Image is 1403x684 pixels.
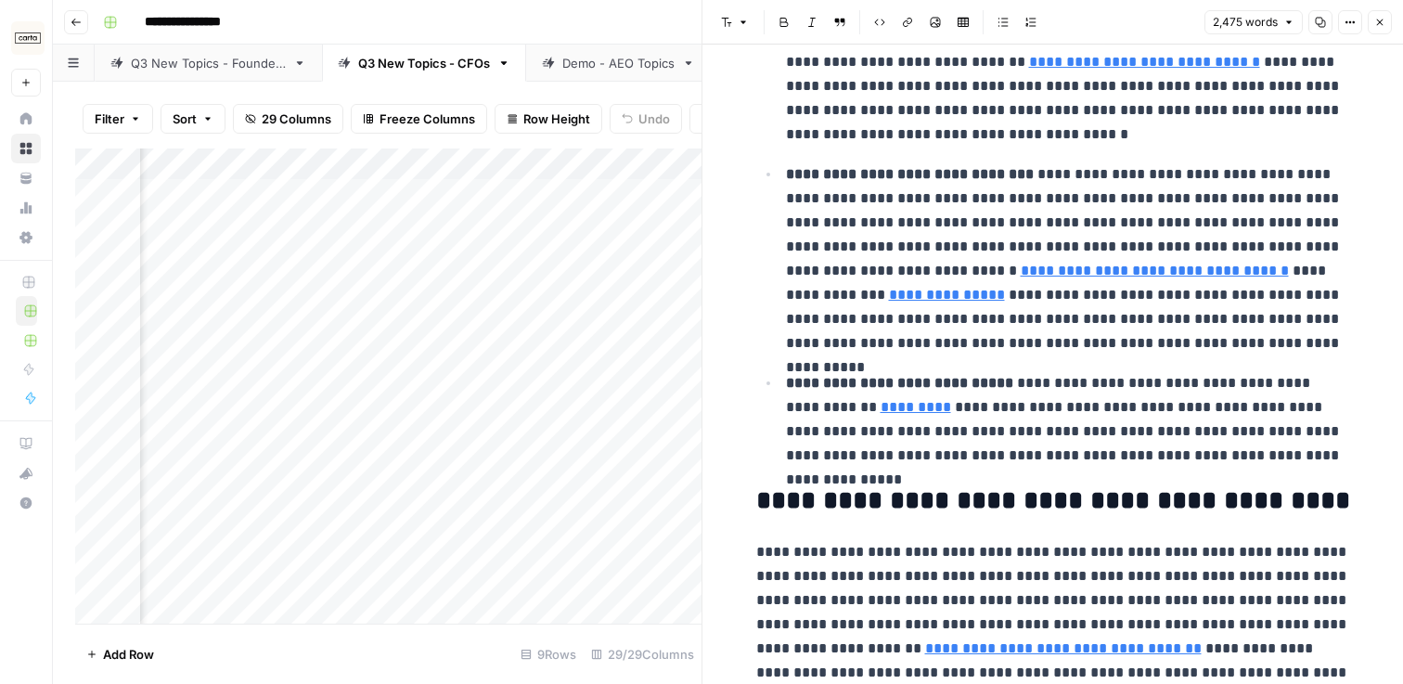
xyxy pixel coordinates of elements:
button: Filter [83,104,153,134]
button: Freeze Columns [351,104,487,134]
div: 9 Rows [513,639,584,669]
button: Sort [161,104,225,134]
div: Demo - AEO Topics [562,54,675,72]
span: Undo [638,110,670,128]
span: 29 Columns [262,110,331,128]
a: Q3 New Topics - Founders [95,45,322,82]
a: Your Data [11,163,41,193]
span: Sort [173,110,197,128]
img: Carta Logo [11,21,45,55]
button: Row Height [495,104,602,134]
span: 2,475 words [1213,14,1278,31]
a: Browse [11,134,41,163]
span: Add Row [103,645,154,664]
div: Q3 New Topics - CFOs [358,54,490,72]
a: Home [11,104,41,134]
button: 2,475 words [1204,10,1303,34]
a: Q3 New Topics - CFOs [322,45,526,82]
button: Add Row [75,639,165,669]
span: Filter [95,110,124,128]
a: AirOps Academy [11,429,41,458]
a: Settings [11,223,41,252]
button: Workspace: Carta [11,15,41,61]
div: Q3 New Topics - Founders [131,54,286,72]
button: Help + Support [11,488,41,518]
button: Undo [610,104,682,134]
button: What's new? [11,458,41,488]
a: Demo - AEO Topics [526,45,711,82]
a: Usage [11,193,41,223]
span: Row Height [523,110,590,128]
div: What's new? [12,459,40,487]
div: 29/29 Columns [584,639,701,669]
button: 29 Columns [233,104,343,134]
span: Freeze Columns [380,110,475,128]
